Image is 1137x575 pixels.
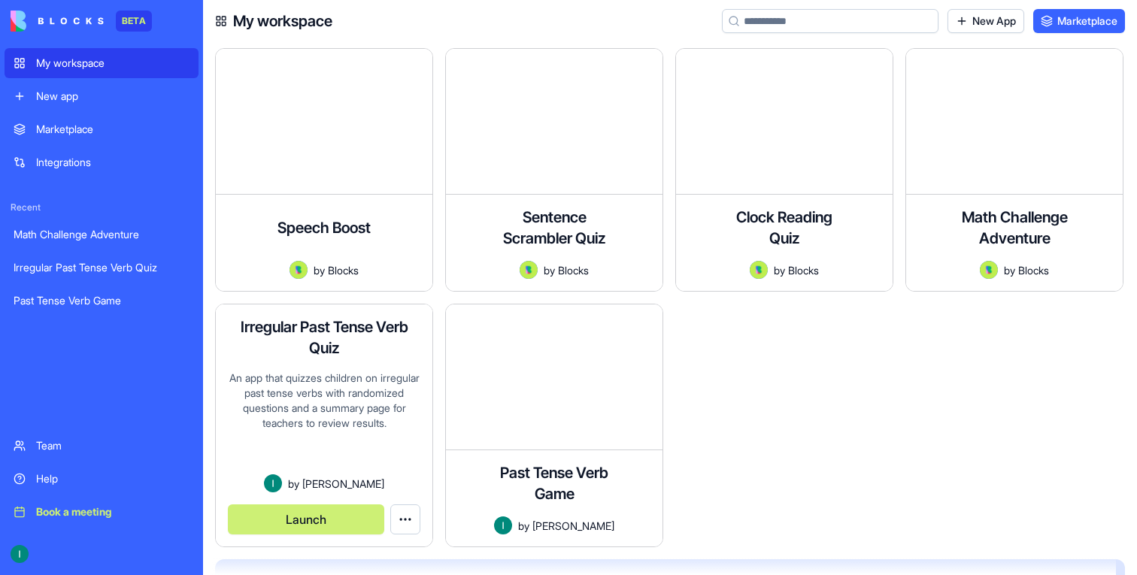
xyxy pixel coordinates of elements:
h4: Speech Boost [277,217,371,238]
a: Past Tense Verb GameAvatarby[PERSON_NAME] [445,304,663,547]
a: Irregular Past Tense Verb QuizAn app that quizzes children on irregular past tense verbs with ran... [215,304,433,547]
div: Team [36,438,189,453]
span: by [544,262,555,278]
div: My workspace [36,56,189,71]
span: by [1004,262,1015,278]
h4: Past Tense Verb Game [494,462,614,504]
div: An app that quizzes children on irregular past tense verbs with randomized questions and a summar... [228,371,420,474]
span: [PERSON_NAME] [532,518,614,534]
img: ACg8ocJA1bl1QeWGFLPhuwcQRvAv9TimZ7Zu7nfPvWXfiOhKzTeEFA=s96-c [11,545,29,563]
a: Marketplace [1033,9,1125,33]
span: by [288,476,299,492]
button: Launch [228,504,384,534]
div: Marketplace [36,122,189,137]
a: New app [5,81,199,111]
a: BETA [11,11,152,32]
div: Irregular Past Tense Verb Quiz [14,260,189,275]
img: Avatar [494,516,512,534]
h4: Clock Reading Quiz [724,207,844,249]
img: Avatar [980,261,998,279]
h4: Irregular Past Tense Verb Quiz [228,316,420,359]
span: Blocks [328,262,359,278]
img: Avatar [750,261,768,279]
a: Math Challenge Adventure [5,219,199,250]
div: Integrations [36,155,189,170]
div: Past Tense Verb Game [14,293,189,308]
span: Blocks [558,262,589,278]
img: Avatar [520,261,538,279]
div: Book a meeting [36,504,189,519]
span: Blocks [788,262,819,278]
a: Help [5,464,199,494]
span: Recent [5,201,199,213]
div: Math Challenge Adventure [14,227,189,242]
a: Clock Reading QuizAvatarbyBlocks [675,48,893,292]
a: Sentence Scrambler QuizAvatarbyBlocks [445,48,663,292]
a: Team [5,431,199,461]
a: New App [947,9,1024,33]
img: Avatar [290,261,308,279]
span: by [314,262,325,278]
div: Help [36,471,189,486]
a: Irregular Past Tense Verb Quiz [5,253,199,283]
a: Speech BoostAvatarbyBlocks [215,48,433,292]
a: Past Tense Verb Game [5,286,199,316]
a: Marketplace [5,114,199,144]
span: [PERSON_NAME] [302,476,384,492]
h4: Math Challenge Adventure [954,207,1075,249]
div: BETA [116,11,152,32]
a: Math Challenge AdventureAvatarbyBlocks [905,48,1123,292]
a: Integrations [5,147,199,177]
a: My workspace [5,48,199,78]
span: Blocks [1018,262,1049,278]
div: New app [36,89,189,104]
h4: Sentence Scrambler Quiz [494,207,614,249]
a: Book a meeting [5,497,199,527]
span: by [518,518,529,534]
img: Avatar [264,474,282,492]
span: by [774,262,785,278]
h4: My workspace [233,11,332,32]
img: logo [11,11,104,32]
